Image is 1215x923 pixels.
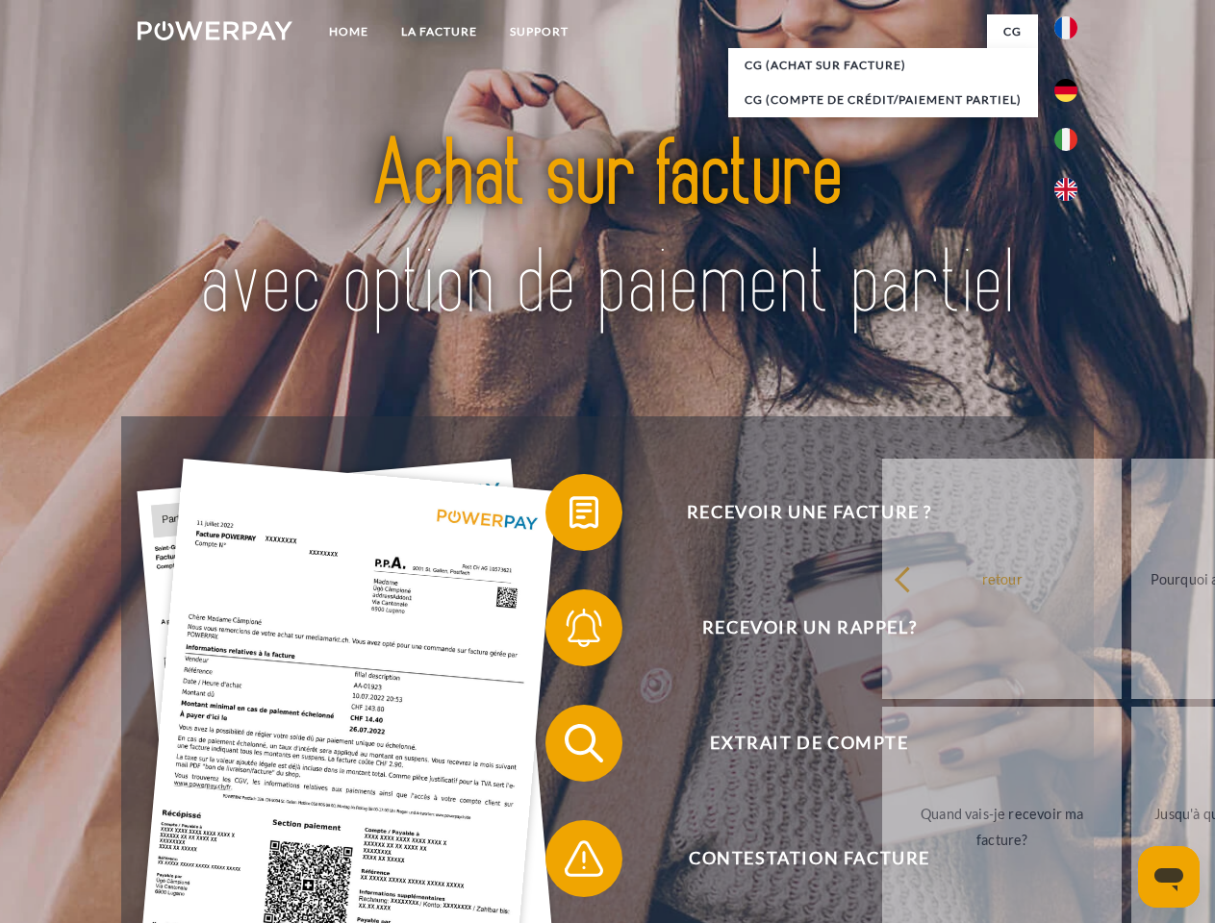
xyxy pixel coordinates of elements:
div: Quand vais-je recevoir ma facture? [894,801,1110,853]
span: Contestation Facture [573,820,1045,897]
img: en [1054,178,1077,201]
img: logo-powerpay-white.svg [138,21,292,40]
a: Home [313,14,385,49]
button: Contestation Facture [545,820,1046,897]
a: LA FACTURE [385,14,494,49]
img: qb_search.svg [560,719,608,767]
button: Extrait de compte [545,705,1046,782]
a: Support [494,14,585,49]
a: CG (achat sur facture) [728,48,1038,83]
img: de [1054,79,1077,102]
button: Recevoir un rappel? [545,589,1046,666]
button: Recevoir une facture ? [545,474,1046,551]
img: title-powerpay_fr.svg [184,92,1031,368]
a: CG (Compte de crédit/paiement partiel) [728,83,1038,117]
a: CG [987,14,1038,49]
img: qb_bill.svg [560,488,608,536]
img: fr [1054,16,1077,39]
span: Recevoir un rappel? [573,589,1045,666]
iframe: Bouton de lancement de la fenêtre de messagerie [1138,846,1200,908]
img: it [1054,128,1077,151]
span: Extrait de compte [573,705,1045,782]
span: Recevoir une facture ? [573,474,1045,551]
img: qb_warning.svg [560,835,608,883]
div: retour [894,565,1110,591]
img: qb_bell.svg [560,604,608,652]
